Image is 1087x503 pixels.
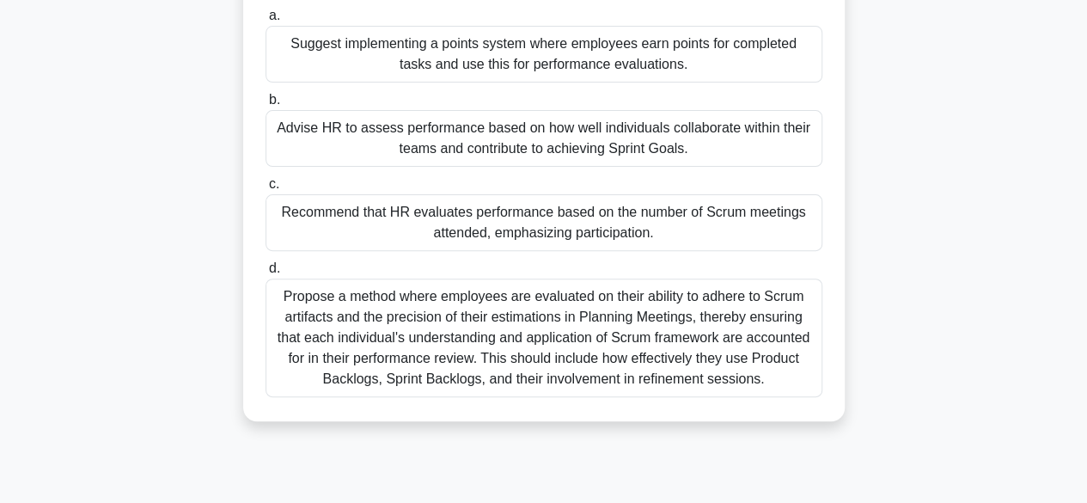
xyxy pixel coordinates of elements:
div: Advise HR to assess performance based on how well individuals collaborate within their teams and ... [266,110,822,167]
span: d. [269,261,280,275]
span: c. [269,176,279,191]
span: a. [269,8,280,22]
span: b. [269,92,280,107]
div: Suggest implementing a points system where employees earn points for completed tasks and use this... [266,26,822,83]
div: Propose a method where employees are evaluated on their ability to adhere to Scrum artifacts and ... [266,279,822,397]
div: Recommend that HR evaluates performance based on the number of Scrum meetings attended, emphasizi... [266,194,822,251]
